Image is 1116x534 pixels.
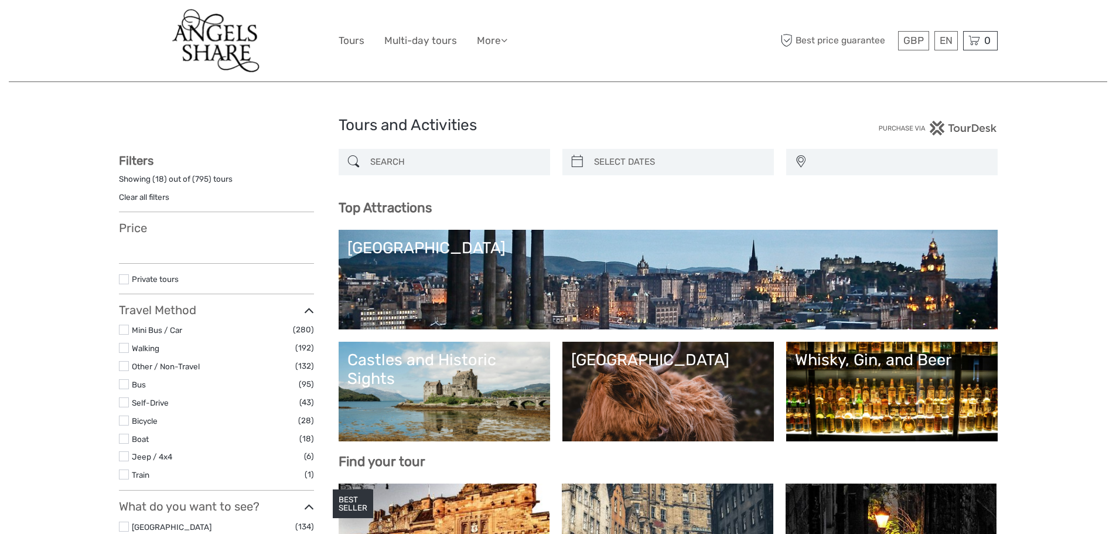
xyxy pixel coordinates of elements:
[778,31,895,50] span: Best price guarantee
[295,341,314,355] span: (192)
[298,414,314,427] span: (28)
[934,31,958,50] div: EN
[195,174,209,185] label: 795
[795,351,989,369] div: Whisky, Gin, and Beer
[333,489,373,519] div: BEST SELLER
[119,154,153,168] strong: Filters
[589,152,768,172] input: SELECT DATES
[293,323,314,336] span: (280)
[132,434,149,444] a: Boat
[155,174,164,185] label: 18
[119,499,314,513] h3: What do you want to see?
[347,239,989,321] a: [GEOGRAPHIC_DATA]
[571,351,765,433] a: [GEOGRAPHIC_DATA]
[119,174,314,192] div: Showing ( ) out of ( ) tours
[132,416,158,426] a: Bicycle
[132,380,146,389] a: Bus
[132,362,200,371] a: Other / Non-Travel
[384,32,457,49] a: Multi-day tours
[132,452,172,461] a: Jeep / 4x4
[119,192,169,202] a: Clear all filters
[339,454,425,470] b: Find your tour
[347,239,989,257] div: [GEOGRAPHIC_DATA]
[295,520,314,533] span: (134)
[477,32,507,49] a: More
[347,351,541,433] a: Castles and Historic Sights
[132,343,159,353] a: Walking
[366,152,544,172] input: SEARCH
[304,450,314,463] span: (6)
[795,351,989,433] a: Whisky, Gin, and Beer
[299,432,314,445] span: (18)
[119,221,314,235] h3: Price
[878,121,997,135] img: PurchaseViaTourDesk.png
[132,274,179,284] a: Private tours
[132,522,211,532] a: [GEOGRAPHIC_DATA]
[299,396,314,409] span: (43)
[982,35,992,46] span: 0
[339,200,432,216] b: Top Attractions
[119,303,314,317] h3: Travel Method
[132,470,149,479] a: Train
[339,116,778,135] h1: Tours and Activities
[132,398,169,407] a: Self-Drive
[172,9,260,73] img: 912-116e97a1-e294-4520-a4a1-76b797511d0c_logo_big.jpg
[299,377,314,391] span: (95)
[339,32,364,49] a: Tours
[132,325,182,335] a: Mini Bus / Car
[347,351,541,389] div: Castles and Historic Sights
[571,351,765,369] div: [GEOGRAPHIC_DATA]
[305,468,314,481] span: (1)
[903,35,924,46] span: GBP
[295,359,314,373] span: (132)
